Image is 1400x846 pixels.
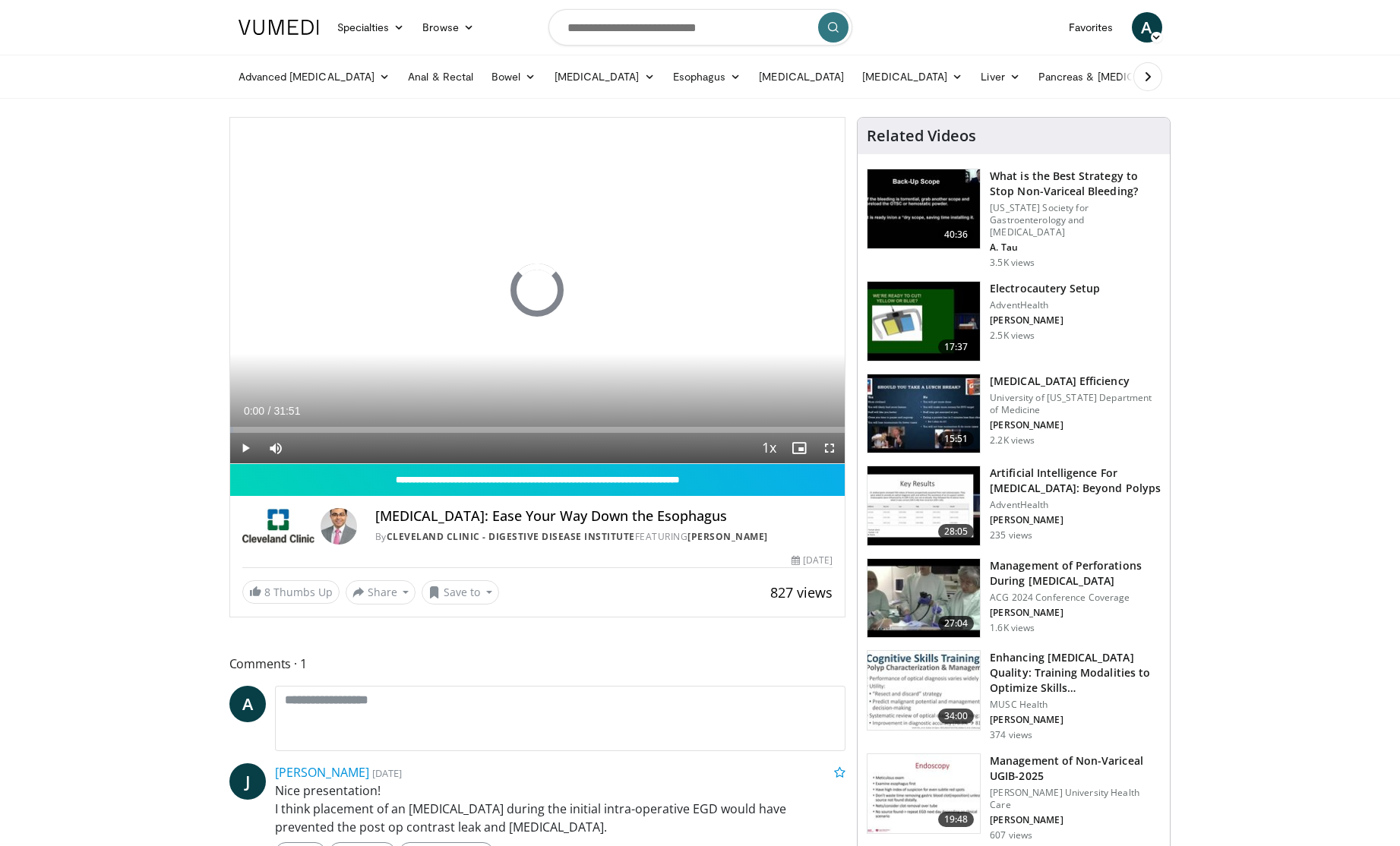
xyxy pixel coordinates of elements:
p: 235 views [990,529,1032,541]
div: By FEATURING [375,530,833,544]
small: [DATE] [372,766,402,780]
span: 8 [264,585,270,599]
img: e7916858-bb7e-4498-8cbd-46aa53e387a4.150x105_q85_crop-smart_upscale.jpg [867,651,980,730]
a: Anal & Rectal [399,62,482,92]
button: Enable picture-in-picture mode [784,433,814,463]
input: Search topics, interventions [548,9,852,46]
img: d592a6a6-ff92-4a20-a2a0-e58b0152268c.150x105_q85_crop-smart_upscale.jpg [867,559,980,638]
span: 40:36 [938,227,975,242]
span: 34:00 [938,709,975,724]
a: 34:00 Enhancing [MEDICAL_DATA] Quality: Training Modalities to Optimize Skills… MUSC Health [PERS... [867,650,1161,741]
p: [PERSON_NAME] [990,514,1161,526]
a: Cleveland Clinic - Digestive Disease Institute [387,530,635,543]
a: Specialties [328,12,414,43]
p: University of [US_STATE] Department of Medicine [990,392,1161,416]
button: Save to [422,580,499,605]
a: 15:51 [MEDICAL_DATA] Efficiency University of [US_STATE] Department of Medicine [PERSON_NAME] 2.2... [867,374,1161,454]
a: 8 Thumbs Up [242,580,340,604]
button: Play [230,433,261,463]
span: 17:37 [938,339,975,355]
h3: [MEDICAL_DATA] Efficiency [990,374,1161,389]
a: [MEDICAL_DATA] [853,62,972,92]
video-js: Video Player [230,118,845,464]
span: 0:00 [244,405,264,417]
span: / [268,405,271,417]
div: [DATE] [792,554,833,567]
p: 2.5K views [990,330,1035,342]
h3: Electrocautery Setup [990,281,1100,296]
p: 374 views [990,729,1032,741]
p: 2.2K views [990,434,1035,447]
span: 19:48 [938,812,975,827]
p: 607 views [990,829,1032,841]
p: 3.5K views [990,257,1035,269]
h4: [MEDICAL_DATA]: Ease Your Way Down the Esophagus [375,508,833,525]
p: [PERSON_NAME] [990,814,1161,826]
p: [PERSON_NAME] University Health Care [990,787,1161,811]
img: e6626c8c-8213-4553-a5ed-5161c846d23b.150x105_q85_crop-smart_upscale.jpg [867,169,980,248]
a: Favorites [1060,12,1123,43]
a: Bowel [482,62,545,92]
a: A [229,686,266,722]
a: 40:36 What is the Best Strategy to Stop Non-Variceal Bleeding? [US_STATE] Society for Gastroenter... [867,169,1161,269]
a: A [1132,12,1162,43]
span: Comments 1 [229,654,846,674]
p: [US_STATE] Society for Gastroenterology and [MEDICAL_DATA] [990,202,1161,238]
img: a35cb7b2-4385-470e-acb2-cdf7ea2e4aa7.150x105_q85_crop-smart_upscale.jpg [867,374,980,453]
a: J [229,763,266,800]
p: [PERSON_NAME] [990,419,1161,431]
div: Progress Bar [230,427,845,433]
span: 31:51 [273,405,300,417]
a: Advanced [MEDICAL_DATA] [229,62,400,92]
a: 19:48 Management of Non-Variceal UGIB-2025 [PERSON_NAME] University Health Care [PERSON_NAME] 607... [867,753,1161,841]
a: 17:37 Electrocautery Setup AdventHealth [PERSON_NAME] 2.5K views [867,281,1161,361]
span: 827 views [770,583,833,601]
p: Nice presentation! I think placement of an [MEDICAL_DATA] during the initial intra-operative EGD ... [275,781,846,836]
p: AdventHealth [990,299,1100,311]
p: [PERSON_NAME] [990,714,1161,726]
span: 28:05 [938,524,975,539]
button: Playback Rate [754,433,784,463]
a: 28:05 Artificial Intelligence For [MEDICAL_DATA]: Beyond Polyps AdventHealth [PERSON_NAME] 235 views [867,466,1161,546]
h3: Management of Perforations During [MEDICAL_DATA] [990,558,1161,589]
img: VuMedi Logo [239,20,319,35]
h3: What is the Best Strategy to Stop Non-Variceal Bleeding? [990,169,1161,199]
a: 27:04 Management of Perforations During [MEDICAL_DATA] ACG 2024 Conference Coverage [PERSON_NAME]... [867,558,1161,639]
button: Mute [261,433,291,463]
a: Esophagus [664,62,751,92]
p: AdventHealth [990,499,1161,511]
button: Share [346,580,416,605]
h3: Management of Non-Variceal UGIB-2025 [990,753,1161,784]
h4: Related Videos [867,127,976,145]
img: 1d102696-e813-4dbf-bc11-adde1b8f9537.150x105_q85_crop-smart_upscale.jpg [867,754,980,833]
h3: Artificial Intelligence For [MEDICAL_DATA]: Beyond Polyps [990,466,1161,496]
h3: Enhancing [MEDICAL_DATA] Quality: Training Modalities to Optimize Skills… [990,650,1161,696]
a: [PERSON_NAME] [275,764,369,781]
a: Pancreas & [MEDICAL_DATA] [1029,62,1207,92]
p: MUSC Health [990,699,1161,711]
button: Fullscreen [814,433,845,463]
p: A. Tau [990,241,1161,254]
img: Avatar [321,508,357,545]
img: fad971be-1e1b-4bee-8d31-3c0c22ccf592.150x105_q85_crop-smart_upscale.jpg [867,282,980,361]
a: Browse [413,12,483,43]
img: Cleveland Clinic - Digestive Disease Institute [242,508,314,545]
p: 1.6K views [990,622,1035,634]
p: ACG 2024 Conference Coverage [990,592,1161,604]
a: [PERSON_NAME] [687,530,768,543]
p: [PERSON_NAME] [990,607,1161,619]
a: Liver [972,62,1029,92]
a: [MEDICAL_DATA] [750,62,853,92]
p: [PERSON_NAME] [990,314,1100,327]
a: [MEDICAL_DATA] [545,62,664,92]
span: 15:51 [938,431,975,447]
img: d9ea3ac7-ddb3-4f6f-bf1b-1addd1f92c76.150x105_q85_crop-smart_upscale.jpg [867,466,980,545]
span: 27:04 [938,616,975,631]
